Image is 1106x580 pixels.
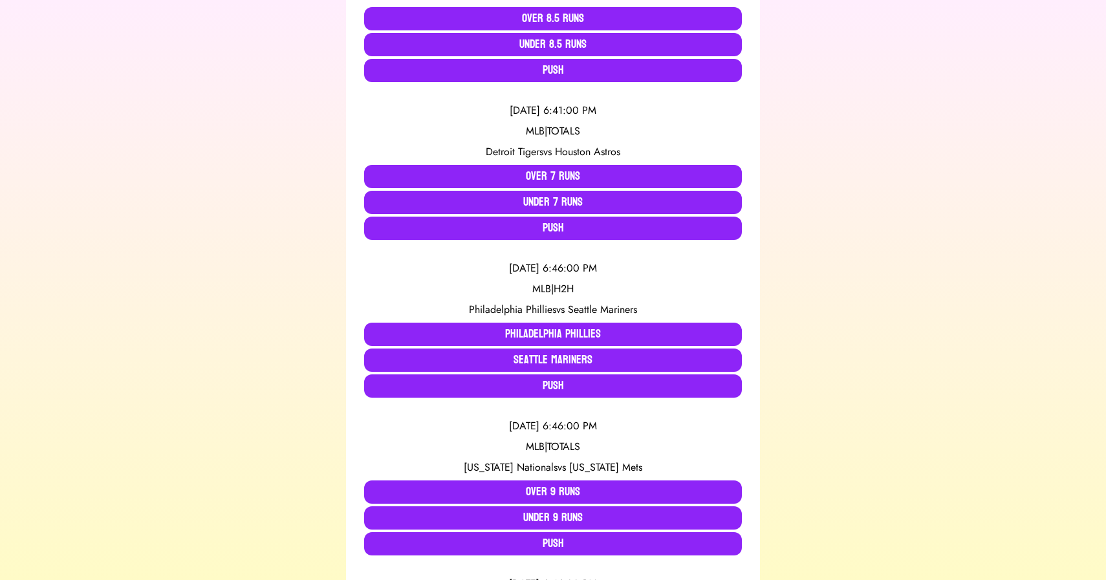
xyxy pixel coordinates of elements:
[364,480,742,504] button: Over 9 Runs
[364,506,742,530] button: Under 9 Runs
[469,302,556,317] span: Philadelphia Phillies
[364,418,742,434] div: [DATE] 6:46:00 PM
[364,349,742,372] button: Seattle Mariners
[364,460,742,475] div: vs
[364,374,742,398] button: Push
[364,261,742,276] div: [DATE] 6:46:00 PM
[568,302,637,317] span: Seattle Mariners
[364,124,742,139] div: MLB | TOTALS
[364,59,742,82] button: Push
[364,144,742,160] div: vs
[364,323,742,346] button: Philadelphia Phillies
[555,144,620,159] span: Houston Astros
[364,7,742,30] button: Over 8.5 Runs
[464,460,558,475] span: [US_STATE] Nationals
[364,302,742,317] div: vs
[364,33,742,56] button: Under 8.5 Runs
[569,460,642,475] span: [US_STATE] Mets
[364,281,742,297] div: MLB | H2H
[364,165,742,188] button: Over 7 Runs
[364,439,742,455] div: MLB | TOTALS
[486,144,543,159] span: Detroit Tigers
[364,532,742,555] button: Push
[364,217,742,240] button: Push
[364,191,742,214] button: Under 7 Runs
[364,103,742,118] div: [DATE] 6:41:00 PM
